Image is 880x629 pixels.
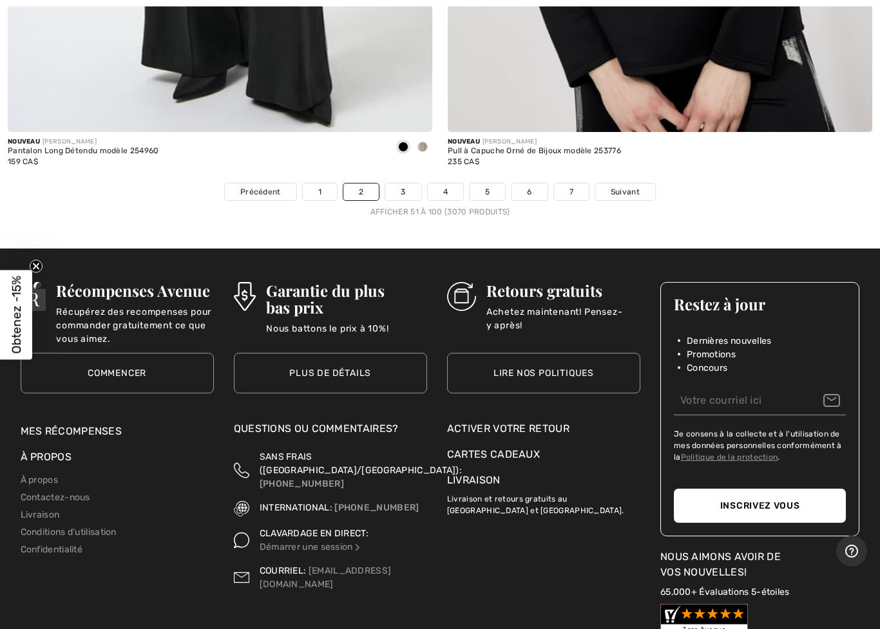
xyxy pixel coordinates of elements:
a: 4 [428,183,463,200]
span: COURRIEL: [260,565,307,576]
button: Close teaser [30,259,43,272]
span: Suivant [611,186,640,198]
a: [PHONE_NUMBER] [334,502,419,513]
a: 3 [385,183,421,200]
img: Récompenses Avenue [21,282,46,311]
p: Récupérez des recompenses pour commander gratuitement ce que vous aimez. [56,305,213,331]
span: CLAVARDAGE EN DIRECT: [260,528,368,539]
a: Contactez-nous [21,492,90,503]
h3: Récompenses Avenue [56,282,213,299]
span: Concours [687,361,727,375]
span: 159 CA$ [8,157,38,166]
div: À propos [21,449,214,471]
a: Précédent [225,183,296,200]
a: Politique de la protection [681,453,778,462]
a: Lire nos politiques [447,353,640,393]
a: Commencer [21,353,214,393]
a: Suivant [595,183,655,200]
h3: Retours gratuits [486,282,640,299]
h3: Restez à jour [674,296,847,312]
div: Pull à Capuche Orné de Bijoux modèle 253776 [448,147,621,156]
a: 7 [554,183,589,200]
a: Mes récompenses [21,425,122,437]
span: 235 CA$ [448,157,479,166]
h3: Garantie du plus bas prix [266,282,427,315]
div: Birch [413,137,432,158]
span: Obtenez -15% [9,276,24,353]
button: Inscrivez vous [674,489,847,523]
a: Démarrer une session [260,541,362,552]
span: Dernières nouvelles [687,334,772,348]
a: 5 [470,183,505,200]
img: International [234,501,249,516]
div: Questions ou commentaires? [234,421,427,443]
a: Confidentialité [21,544,83,555]
p: Nous battons le prix à 10%! [266,322,427,348]
div: Pantalon Long Détendu modèle 254960 [8,147,159,156]
input: Votre courriel ici [674,386,847,415]
a: [EMAIL_ADDRESS][DOMAIN_NAME] [260,565,392,590]
img: Retours gratuits [447,282,476,311]
a: 65,000+ Évaluations 5-étoiles [660,587,790,597]
img: Sans Frais (Canada/EU) [234,450,249,491]
span: Nouveau [8,138,40,146]
a: Livraison [21,509,60,520]
div: [PERSON_NAME] [448,137,621,147]
a: Cartes Cadeaux [447,447,640,462]
a: Plus de détails [234,353,427,393]
a: 2 [343,183,379,200]
span: SANS FRAIS ([GEOGRAPHIC_DATA]/[GEOGRAPHIC_DATA]): [260,451,462,476]
span: Précédent [240,186,281,198]
p: Achetez maintenant! Pensez-y après! [486,305,640,331]
a: À propos [21,474,58,485]
a: 1 [303,183,337,200]
span: Nouveau [448,138,480,146]
a: Conditions d'utilisation [21,527,117,538]
div: [PERSON_NAME] [8,137,159,147]
div: Nous aimons avoir de vos nouvelles! [660,549,860,580]
div: Black [394,137,413,158]
a: Livraison [447,474,501,486]
p: Livraison et retours gratuits au [GEOGRAPHIC_DATA] et [GEOGRAPHIC_DATA]. [447,488,640,516]
img: Clavardage en direct [353,543,362,552]
a: 6 [512,183,547,200]
img: Clavardage en direct [234,527,249,554]
img: Garantie du plus bas prix [234,282,256,311]
a: [PHONE_NUMBER] [260,478,344,489]
img: Contact us [234,564,249,591]
span: INTERNATIONAL: [260,502,332,513]
a: Activer votre retour [447,421,640,437]
iframe: Ouvre un widget dans lequel vous pouvez trouver plus d’informations [836,536,867,568]
label: Je consens à la collecte et à l'utilisation de mes données personnelles conformément à la . [674,428,847,463]
span: Promotions [687,348,736,361]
